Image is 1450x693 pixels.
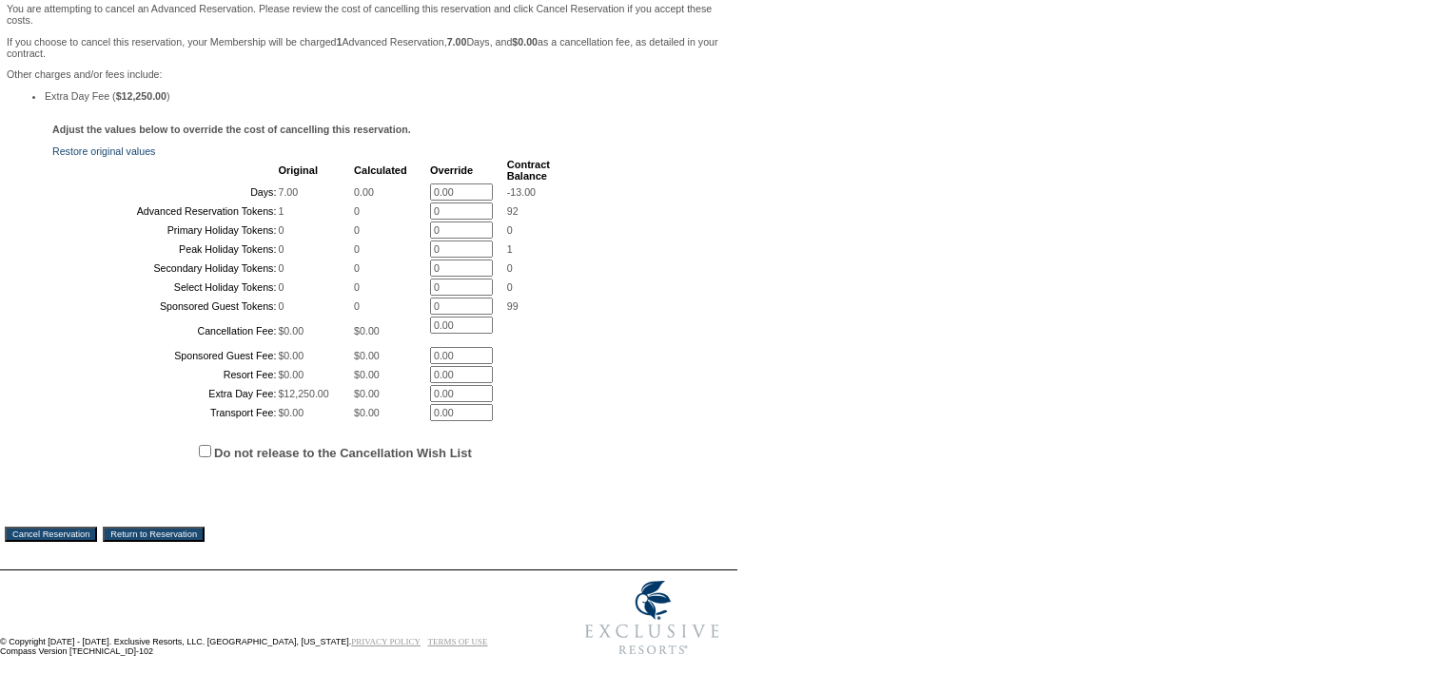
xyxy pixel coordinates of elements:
[354,325,380,337] span: $0.00
[278,205,284,217] span: 1
[45,90,731,102] li: Extra Day Fee ( )
[278,407,304,418] span: $0.00
[278,388,328,399] span: $12,250.00
[507,243,513,255] span: 1
[278,300,284,312] span: 0
[337,36,343,48] b: 1
[7,36,731,59] p: If you choose to cancel this reservation, your Membership will be charged Advanced Reservation, D...
[54,404,276,421] td: Transport Fee:
[54,317,276,345] td: Cancellation Fee:
[507,224,513,236] span: 0
[507,205,519,217] span: 92
[278,281,284,293] span: 0
[52,145,155,157] a: Restore original values
[354,224,360,236] span: 0
[512,36,538,48] b: $0.00
[54,260,276,277] td: Secondary Holiday Tokens:
[54,385,276,402] td: Extra Day Fee:
[354,262,360,274] span: 0
[354,164,407,176] b: Calculated
[7,3,731,26] p: You are attempting to cancel an Advanced Reservation. Please review the cost of cancelling this r...
[278,350,304,361] span: $0.00
[278,262,284,274] span: 0
[54,298,276,315] td: Sponsored Guest Tokens:
[351,637,421,646] a: PRIVACY POLICY
[5,527,97,542] input: Cancel Reservation
[54,347,276,364] td: Sponsored Guest Fee:
[278,243,284,255] span: 0
[54,183,276,201] td: Days:
[428,637,488,646] a: TERMS OF USE
[278,369,304,380] span: $0.00
[354,388,380,399] span: $0.00
[430,164,473,176] b: Override
[507,281,513,293] span: 0
[278,224,284,236] span: 0
[447,36,467,48] b: 7.00
[214,446,472,460] label: Do not release to the Cancellation Wish List
[507,300,519,312] span: 99
[278,164,318,176] b: Original
[7,3,731,102] span: Other charges and/or fees include:
[354,369,380,380] span: $0.00
[54,221,276,239] td: Primary Holiday Tokens:
[52,124,411,135] b: Adjust the values below to override the cost of cancelling this reservation.
[278,325,304,337] span: $0.00
[103,527,205,542] input: Return to Reservation
[507,186,536,198] span: -13.00
[54,241,276,258] td: Peak Holiday Tokens:
[507,159,550,182] b: Contract Balance
[354,407,380,418] span: $0.00
[354,350,380,361] span: $0.00
[507,262,513,274] span: 0
[567,570,737,665] img: Exclusive Resorts
[354,243,360,255] span: 0
[354,205,360,217] span: 0
[354,186,374,198] span: 0.00
[54,366,276,383] td: Resort Fee:
[354,300,360,312] span: 0
[54,279,276,296] td: Select Holiday Tokens:
[116,90,167,102] b: $12,250.00
[54,202,276,220] td: Advanced Reservation Tokens:
[354,281,360,293] span: 0
[278,186,298,198] span: 7.00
